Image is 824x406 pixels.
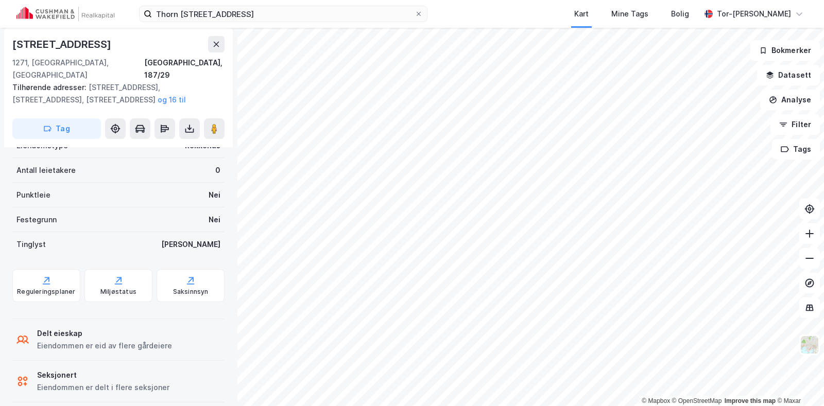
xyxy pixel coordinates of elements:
div: [STREET_ADDRESS] [12,36,113,52]
div: [STREET_ADDRESS], [STREET_ADDRESS], [STREET_ADDRESS] [12,81,216,106]
img: cushman-wakefield-realkapital-logo.202ea83816669bd177139c58696a8fa1.svg [16,7,114,21]
div: Nei [209,189,220,201]
div: 1271, [GEOGRAPHIC_DATA], [GEOGRAPHIC_DATA] [12,57,144,81]
div: Eiendommen er eid av flere gårdeiere [37,340,172,352]
a: Mapbox [642,397,670,404]
button: Tags [772,139,820,160]
a: Improve this map [725,397,776,404]
div: Seksjonert [37,369,169,381]
div: Bolig [671,8,689,20]
img: Z [800,335,819,355]
div: [GEOGRAPHIC_DATA], 187/29 [144,57,225,81]
div: Tinglyst [16,238,46,251]
button: Tag [12,118,101,139]
div: [PERSON_NAME] [161,238,220,251]
div: Kontrollprogram for chat [772,357,824,406]
button: Datasett [757,65,820,85]
span: Tilhørende adresser: [12,83,89,92]
div: Saksinnsyn [173,288,209,296]
a: OpenStreetMap [672,397,722,404]
div: 0 [215,164,220,176]
button: Analyse [760,90,820,110]
div: Eiendommen er delt i flere seksjoner [37,381,169,394]
div: Reguleringsplaner [17,288,75,296]
button: Filter [770,114,820,135]
div: Festegrunn [16,214,57,226]
div: Tor-[PERSON_NAME] [717,8,791,20]
input: Søk på adresse, matrikkel, gårdeiere, leietakere eller personer [152,6,415,22]
iframe: Chat Widget [772,357,824,406]
div: Mine Tags [611,8,648,20]
div: Kart [574,8,589,20]
div: Punktleie [16,189,50,201]
div: Delt eieskap [37,327,172,340]
div: Antall leietakere [16,164,76,176]
div: Nei [209,214,220,226]
div: Miljøstatus [100,288,136,296]
button: Bokmerker [750,40,820,61]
